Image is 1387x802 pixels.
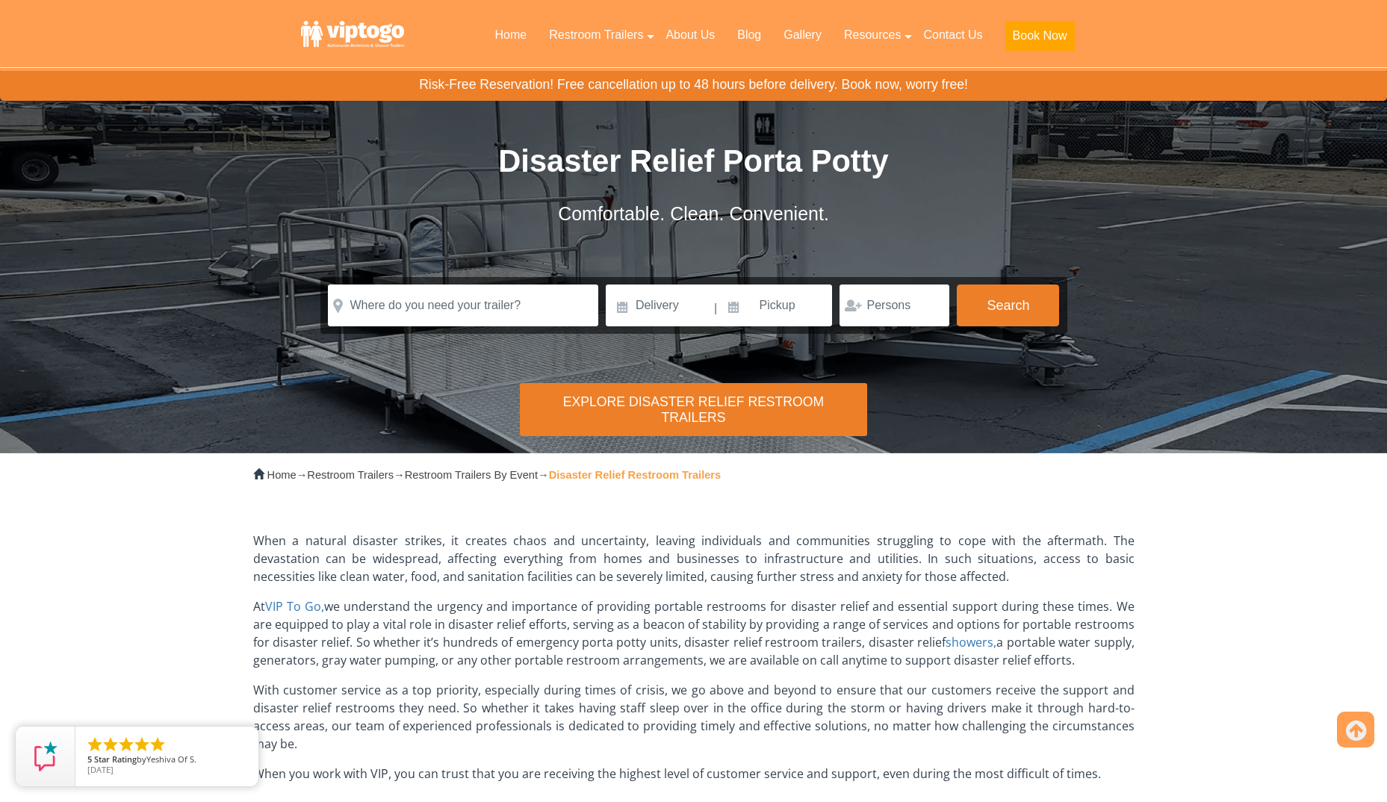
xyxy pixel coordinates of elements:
span: Star Rating [94,753,137,765]
p: When you work with VIP, you can trust that you are receiving the highest level of customer servic... [253,765,1135,783]
a: Restroom Trailers [307,469,394,481]
span: [DATE] [87,764,114,775]
input: Delivery [606,285,713,326]
a: Restroom Trailers [538,19,654,52]
li:  [133,736,151,753]
span: Yeshiva Of S. [146,753,196,765]
span: Comfortable. Clean. Convenient. [558,203,829,224]
button: Book Now [1005,21,1075,51]
input: Pickup [719,285,833,326]
li:  [149,736,167,753]
button: Live Chat [1327,742,1387,802]
p: At we understand the urgency and importance of providing portable restrooms for disaster relief a... [253,597,1135,669]
a: showers, [946,634,996,650]
a: Blog [726,19,772,52]
input: Where do you need your trailer? [328,285,598,326]
span: by [87,755,246,765]
a: Gallery [772,19,833,52]
button: Search [957,285,1059,326]
input: Persons [840,285,949,326]
p: When a natural disaster strikes, it creates chaos and uncertainty, leaving individuals and commun... [253,532,1135,585]
div: Explore Disaster Relief Restroom Trailers [520,383,866,436]
li:  [86,736,104,753]
a: Book Now [994,19,1086,60]
p: With customer service as a top priority, especially during times of crisis, we go above and beyon... [253,681,1135,753]
a: Home [267,469,297,481]
span: | [714,285,717,332]
span: Disaster Relief Porta Potty [498,143,888,178]
li:  [102,736,120,753]
img: Review Rating [31,742,60,771]
span: 5 [87,753,92,765]
a: VIP To Go, [265,598,324,615]
a: Restroom Trailers By Event [405,469,538,481]
span: → → → [267,469,722,481]
a: Resources [833,19,912,52]
li:  [117,736,135,753]
a: Contact Us [912,19,993,52]
strong: Disaster Relief Restroom Trailers [549,469,722,481]
a: About Us [654,19,726,52]
a: Home [483,19,538,52]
